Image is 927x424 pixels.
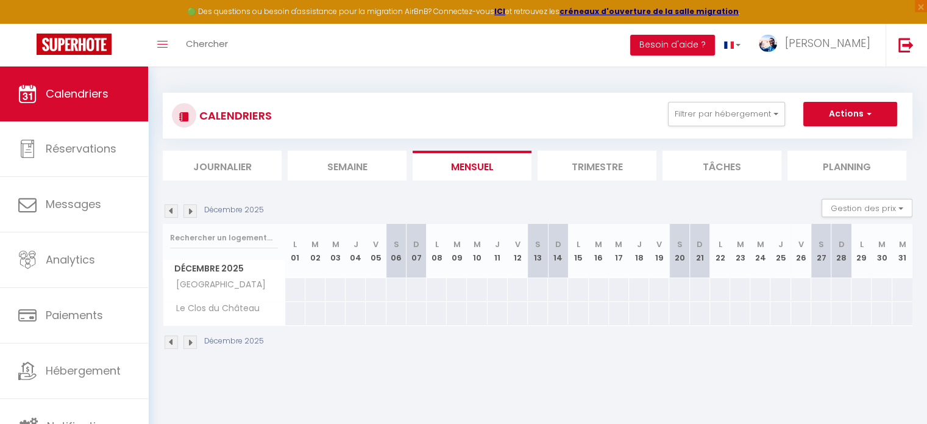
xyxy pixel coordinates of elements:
button: Filtrer par hébergement [668,102,785,126]
abbr: J [353,239,358,250]
abbr: M [474,239,481,250]
li: Planning [787,151,906,181]
abbr: M [311,239,319,250]
abbr: V [656,239,662,250]
abbr: M [899,239,906,250]
span: Chercher [186,37,228,50]
th: 17 [609,224,629,278]
abbr: J [778,239,783,250]
abbr: M [757,239,764,250]
img: Super Booking [37,34,112,55]
button: Ouvrir le widget de chat LiveChat [10,5,46,41]
th: 20 [669,224,689,278]
th: 23 [730,224,750,278]
th: 11 [488,224,508,278]
th: 04 [346,224,366,278]
th: 01 [285,224,305,278]
abbr: M [878,239,886,250]
abbr: M [332,239,339,250]
th: 25 [770,224,790,278]
abbr: L [860,239,864,250]
abbr: M [615,239,622,250]
button: Gestion des prix [822,199,912,217]
th: 27 [811,224,831,278]
img: ... [759,35,777,52]
th: 15 [568,224,588,278]
abbr: S [677,239,682,250]
li: Tâches [662,151,781,181]
th: 26 [791,224,811,278]
abbr: V [798,239,804,250]
th: 12 [508,224,528,278]
th: 16 [589,224,609,278]
abbr: M [737,239,744,250]
p: Décembre 2025 [204,204,264,216]
button: Actions [803,102,897,126]
p: Décembre 2025 [204,336,264,347]
abbr: S [394,239,399,250]
abbr: D [697,239,703,250]
th: 19 [649,224,669,278]
th: 31 [892,224,912,278]
th: 18 [629,224,649,278]
span: Décembre 2025 [163,260,285,278]
th: 28 [831,224,851,278]
a: créneaux d'ouverture de la salle migration [559,6,739,16]
span: Le Clos du Château [165,302,263,315]
abbr: L [435,239,439,250]
th: 07 [407,224,427,278]
th: 21 [690,224,710,278]
th: 30 [872,224,892,278]
li: Journalier [163,151,282,181]
th: 29 [851,224,872,278]
th: 02 [305,224,325,278]
th: 13 [528,224,548,278]
img: logout [898,37,914,52]
abbr: J [637,239,642,250]
span: Paiements [46,307,103,323]
th: 09 [447,224,467,278]
span: [PERSON_NAME] [785,35,870,51]
abbr: S [535,239,541,250]
abbr: D [839,239,845,250]
li: Mensuel [413,151,531,181]
abbr: V [515,239,520,250]
abbr: V [373,239,378,250]
span: Réservations [46,141,116,156]
th: 24 [750,224,770,278]
th: 14 [548,224,568,278]
abbr: L [293,239,297,250]
abbr: J [495,239,500,250]
th: 06 [386,224,407,278]
abbr: M [453,239,461,250]
th: 22 [710,224,730,278]
h3: CALENDRIERS [196,102,272,129]
abbr: M [595,239,602,250]
span: Messages [46,196,101,212]
li: Semaine [288,151,407,181]
th: 08 [427,224,447,278]
a: ICI [494,6,505,16]
span: Analytics [46,252,95,267]
th: 05 [366,224,386,278]
li: Trimestre [538,151,656,181]
button: Besoin d'aide ? [630,35,715,56]
abbr: D [555,239,561,250]
abbr: L [577,239,580,250]
abbr: L [718,239,722,250]
th: 03 [325,224,346,278]
abbr: D [413,239,419,250]
span: Calendriers [46,86,108,101]
a: ... [PERSON_NAME] [750,24,886,66]
span: Hébergement [46,363,121,378]
a: Chercher [177,24,237,66]
span: [GEOGRAPHIC_DATA] [165,278,269,292]
input: Rechercher un logement... [170,227,278,249]
th: 10 [467,224,487,278]
abbr: S [819,239,824,250]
